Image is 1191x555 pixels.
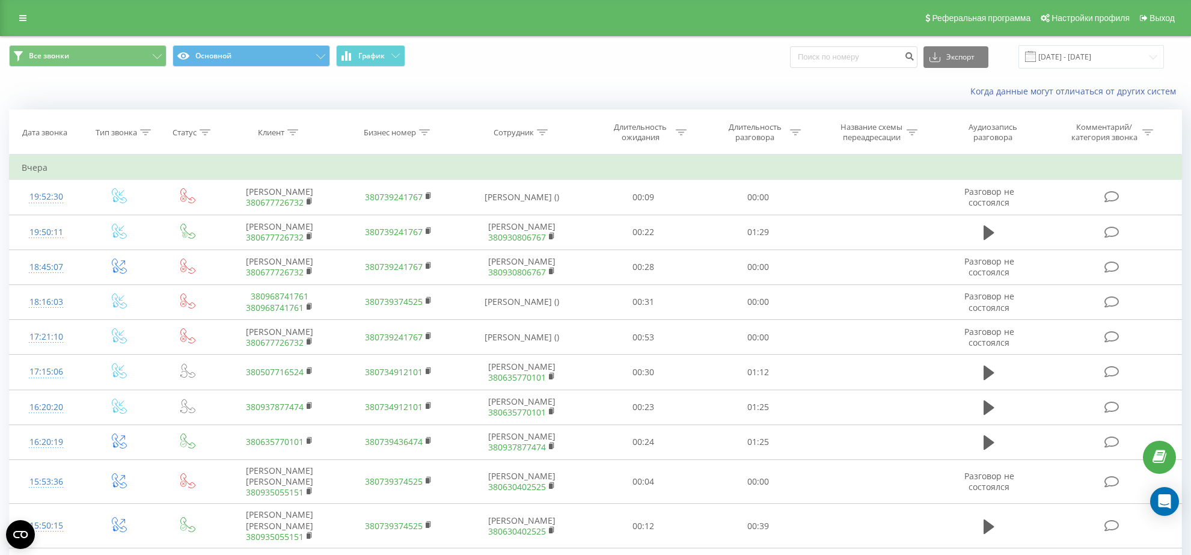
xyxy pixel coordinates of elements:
button: Open CMP widget [6,520,35,549]
td: 01:25 [700,425,815,459]
a: 380739241767 [365,331,423,343]
a: 380739241767 [365,261,423,272]
a: 380739374525 [365,520,423,532]
button: Экспорт [923,46,988,68]
td: 00:00 [700,459,815,504]
td: 00:22 [586,215,700,250]
a: 380630402525 [488,481,546,492]
td: [PERSON_NAME] [458,390,586,425]
div: 18:16:03 [22,290,70,314]
a: 380935055151 [246,486,304,498]
td: 00:31 [586,284,700,319]
span: Реферальная программа [932,13,1030,23]
td: [PERSON_NAME] () [458,180,586,215]
td: [PERSON_NAME] [220,180,339,215]
div: Комментарий/категория звонка [1069,122,1139,143]
div: 15:50:15 [22,514,70,538]
div: Длительность разговора [723,122,787,143]
td: [PERSON_NAME] [458,425,586,459]
div: Клиент [258,127,284,138]
a: 380930806767 [488,266,546,278]
div: 17:15:06 [22,360,70,384]
td: 01:29 [700,215,815,250]
div: 18:45:07 [22,256,70,279]
span: Разговор не состоялся [964,186,1014,208]
td: 00:09 [586,180,700,215]
a: 380677726732 [246,266,304,278]
button: Все звонки [9,45,167,67]
td: [PERSON_NAME] () [458,320,586,355]
td: 00:00 [700,284,815,319]
td: 00:04 [586,459,700,504]
td: 00:24 [586,425,700,459]
input: Поиск по номеру [790,46,917,68]
td: 00:28 [586,250,700,284]
a: 380739436474 [365,436,423,447]
a: 380677726732 [246,337,304,348]
a: 380630402525 [488,526,546,537]
td: 00:30 [586,355,700,390]
a: 380739374525 [365,476,423,487]
td: 00:00 [700,180,815,215]
td: [PERSON_NAME] [220,250,339,284]
a: 380635770101 [246,436,304,447]
a: 380937877474 [488,441,546,453]
a: 380739241767 [365,226,423,238]
div: Тип звонка [96,127,137,138]
span: Разговор не состоялся [964,326,1014,348]
a: 380937877474 [246,401,304,412]
a: 380677726732 [246,197,304,208]
td: [PERSON_NAME] [PERSON_NAME] [220,459,339,504]
span: График [358,52,385,60]
td: [PERSON_NAME] [458,504,586,548]
a: 380635770101 [488,372,546,383]
td: 01:12 [700,355,815,390]
td: [PERSON_NAME] [220,320,339,355]
a: 380635770101 [488,406,546,418]
td: 00:53 [586,320,700,355]
a: 380734912101 [365,401,423,412]
span: Настройки профиля [1052,13,1130,23]
a: 380739241767 [365,191,423,203]
td: Вчера [10,156,1182,180]
td: 00:39 [700,504,815,548]
span: Разговор не состоялся [964,256,1014,278]
a: 380935055151 [246,531,304,542]
div: Аудиозапись разговора [954,122,1032,143]
a: 380734912101 [365,366,423,378]
a: Когда данные могут отличаться от других систем [970,85,1182,97]
td: 00:12 [586,504,700,548]
div: 16:20:20 [22,396,70,419]
td: [PERSON_NAME] [458,355,586,390]
td: [PERSON_NAME] [458,459,586,504]
div: 19:52:30 [22,185,70,209]
button: Основной [173,45,330,67]
div: Длительность ожидания [608,122,673,143]
span: Все звонки [29,51,69,61]
div: Название схемы переадресации [839,122,904,143]
td: 00:00 [700,320,815,355]
td: [PERSON_NAME] [220,215,339,250]
td: [PERSON_NAME] () [458,284,586,319]
div: 19:50:11 [22,221,70,244]
a: 380739374525 [365,296,423,307]
span: Разговор не состоялся [964,290,1014,313]
div: 17:21:10 [22,325,70,349]
a: 380968741761 [246,302,304,313]
td: 01:25 [700,390,815,425]
div: Дата звонка [22,127,67,138]
td: 00:00 [700,250,815,284]
a: 380930806767 [488,232,546,243]
div: Сотрудник [494,127,534,138]
div: Open Intercom Messenger [1150,487,1179,516]
td: [PERSON_NAME] [458,250,586,284]
span: Выход [1150,13,1175,23]
td: [PERSON_NAME] [PERSON_NAME] [220,504,339,548]
a: 380507716524 [246,366,304,378]
a: 380677726732 [246,232,304,243]
div: 16:20:19 [22,431,70,454]
button: График [336,45,405,67]
div: 15:53:36 [22,470,70,494]
span: Разговор не состоялся [964,470,1014,492]
a: 380968741761 [251,290,308,302]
